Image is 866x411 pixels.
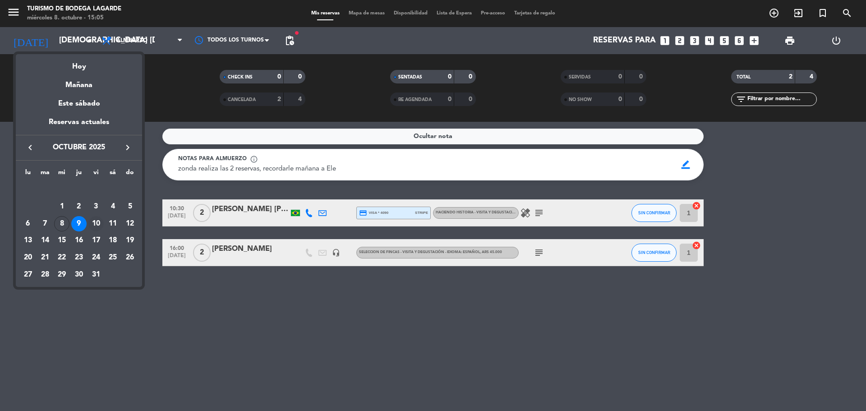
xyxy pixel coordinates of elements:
[37,216,53,231] div: 7
[16,54,142,73] div: Hoy
[16,116,142,135] div: Reservas actuales
[121,215,138,232] td: 12 de octubre de 2025
[88,267,104,282] div: 31
[38,142,120,153] span: octubre 2025
[37,249,54,266] td: 21 de octubre de 2025
[71,216,87,231] div: 9
[22,142,38,153] button: keyboard_arrow_left
[54,250,69,265] div: 22
[121,167,138,181] th: domingo
[53,167,70,181] th: miércoles
[88,215,105,232] td: 10 de octubre de 2025
[88,199,104,214] div: 3
[37,266,54,283] td: 28 de octubre de 2025
[70,266,88,283] td: 30 de octubre de 2025
[70,249,88,266] td: 23 de octubre de 2025
[105,249,122,266] td: 25 de octubre de 2025
[105,233,120,248] div: 18
[19,181,138,198] td: OCT.
[121,232,138,249] td: 19 de octubre de 2025
[105,216,120,231] div: 11
[88,250,104,265] div: 24
[122,216,138,231] div: 12
[20,250,36,265] div: 20
[88,167,105,181] th: viernes
[105,232,122,249] td: 18 de octubre de 2025
[105,198,122,215] td: 4 de octubre de 2025
[54,233,69,248] div: 15
[88,198,105,215] td: 3 de octubre de 2025
[121,198,138,215] td: 5 de octubre de 2025
[70,198,88,215] td: 2 de octubre de 2025
[20,267,36,282] div: 27
[105,199,120,214] div: 4
[37,232,54,249] td: 14 de octubre de 2025
[20,216,36,231] div: 6
[70,215,88,232] td: 9 de octubre de 2025
[16,73,142,91] div: Mañana
[53,215,70,232] td: 8 de octubre de 2025
[88,216,104,231] div: 10
[105,167,122,181] th: sábado
[53,249,70,266] td: 22 de octubre de 2025
[122,250,138,265] div: 26
[37,267,53,282] div: 28
[20,233,36,248] div: 13
[121,249,138,266] td: 26 de octubre de 2025
[71,250,87,265] div: 23
[70,232,88,249] td: 16 de octubre de 2025
[70,167,88,181] th: jueves
[37,215,54,232] td: 7 de octubre de 2025
[122,233,138,248] div: 19
[88,249,105,266] td: 24 de octubre de 2025
[19,215,37,232] td: 6 de octubre de 2025
[37,250,53,265] div: 21
[25,142,36,153] i: keyboard_arrow_left
[53,232,70,249] td: 15 de octubre de 2025
[120,142,136,153] button: keyboard_arrow_right
[53,266,70,283] td: 29 de octubre de 2025
[19,266,37,283] td: 27 de octubre de 2025
[122,142,133,153] i: keyboard_arrow_right
[88,266,105,283] td: 31 de octubre de 2025
[71,267,87,282] div: 30
[71,199,87,214] div: 2
[122,199,138,214] div: 5
[53,198,70,215] td: 1 de octubre de 2025
[19,167,37,181] th: lunes
[88,233,104,248] div: 17
[54,216,69,231] div: 8
[37,233,53,248] div: 14
[105,250,120,265] div: 25
[54,199,69,214] div: 1
[16,91,142,116] div: Este sábado
[88,232,105,249] td: 17 de octubre de 2025
[19,232,37,249] td: 13 de octubre de 2025
[37,167,54,181] th: martes
[54,267,69,282] div: 29
[105,215,122,232] td: 11 de octubre de 2025
[71,233,87,248] div: 16
[19,249,37,266] td: 20 de octubre de 2025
